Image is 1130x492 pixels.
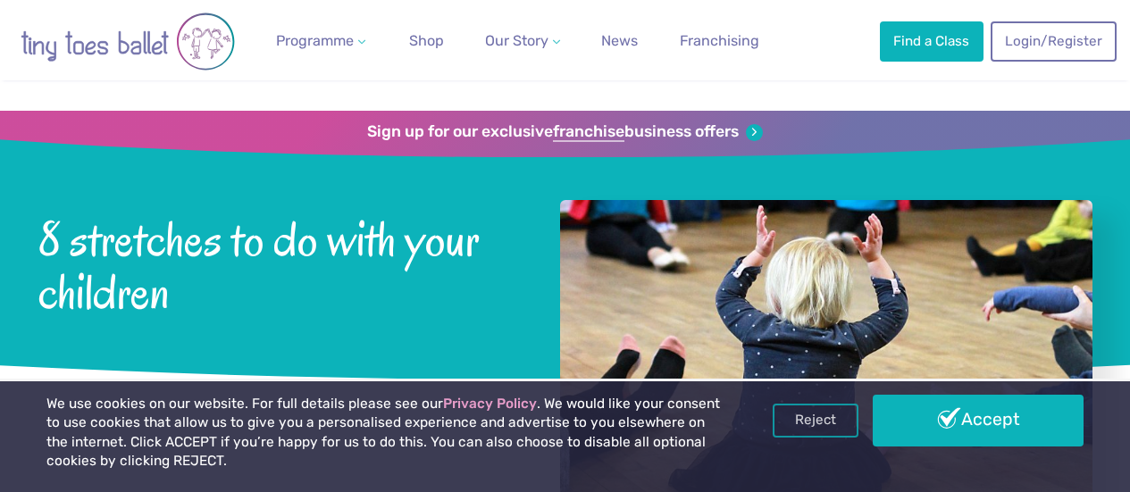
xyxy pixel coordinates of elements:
[773,404,858,438] a: Reject
[601,32,638,49] span: News
[594,23,645,59] a: News
[276,32,354,49] span: Programme
[880,21,984,61] a: Find a Class
[443,396,537,412] a: Privacy Policy
[485,32,548,49] span: Our Story
[673,23,766,59] a: Franchising
[553,122,624,142] strong: franchise
[409,32,444,49] span: Shop
[402,23,451,59] a: Shop
[38,208,513,318] span: 8 stretches to do with your children
[21,10,235,74] img: tiny toes ballet
[269,23,372,59] a: Programme
[873,395,1084,446] a: Accept
[680,32,759,49] span: Franchising
[46,395,721,471] p: We use cookies on our website. For full details please see our . We would like your consent to us...
[367,122,763,142] a: Sign up for our exclusivefranchisebusiness offers
[991,21,1116,61] a: Login/Register
[478,23,567,59] a: Our Story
